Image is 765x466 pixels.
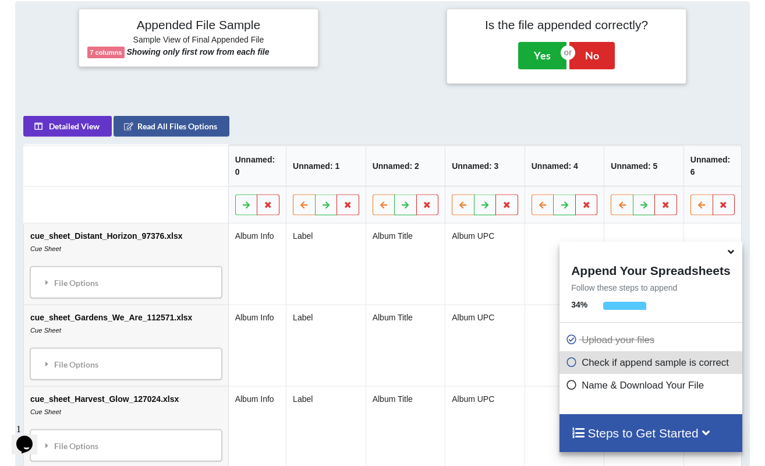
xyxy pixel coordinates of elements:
i: Cue Sheet [30,245,61,252]
h4: Append Your Spreadsheets [559,260,742,278]
th: Unnamed: 3 [445,146,525,186]
td: Album UPC [445,305,525,386]
b: Showing only first row from each file [126,47,269,57]
th: Unnamed: 5 [604,146,683,186]
td: Album Title [366,224,445,305]
td: Label [286,305,366,386]
td: Album Info [228,224,286,305]
td: Album Info [228,305,286,386]
b: 7 columns [90,49,122,56]
td: Album UPC [445,224,525,305]
h4: Appended File Sample [87,17,309,34]
p: Check if append sample is correct [565,355,739,370]
td: Label [286,224,366,305]
td: cue_sheet_Distant_Horizon_97376.xlsx [24,224,228,305]
th: Unnamed: 1 [286,146,366,186]
h6: Sample View of Final Appended File [87,35,309,47]
i: Cue Sheet [30,408,61,415]
b: 34 % [571,300,587,309]
button: Detailed View [23,116,112,137]
h4: Steps to Get Started [571,426,730,440]
i: Cue Sheet [30,327,61,334]
div: File Options [34,352,218,376]
iframe: chat widget [12,419,49,454]
button: Read All Files Options [114,116,229,137]
div: File Options [34,433,218,458]
th: Unnamed: 6 [683,146,741,186]
p: Follow these steps to append [559,282,742,294]
th: Unnamed: 0 [228,146,286,186]
button: Yes [518,42,566,69]
td: Album Title [366,305,445,386]
td: cue_sheet_Gardens_We_Are_112571.xlsx [24,305,228,386]
p: Upload your files [565,333,739,347]
p: Name & Download Your File [565,378,739,393]
h4: Is the file appended correctly? [455,17,677,32]
th: Unnamed: 2 [366,146,445,186]
div: File Options [34,270,218,295]
th: Unnamed: 4 [525,146,604,186]
button: No [569,42,615,69]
